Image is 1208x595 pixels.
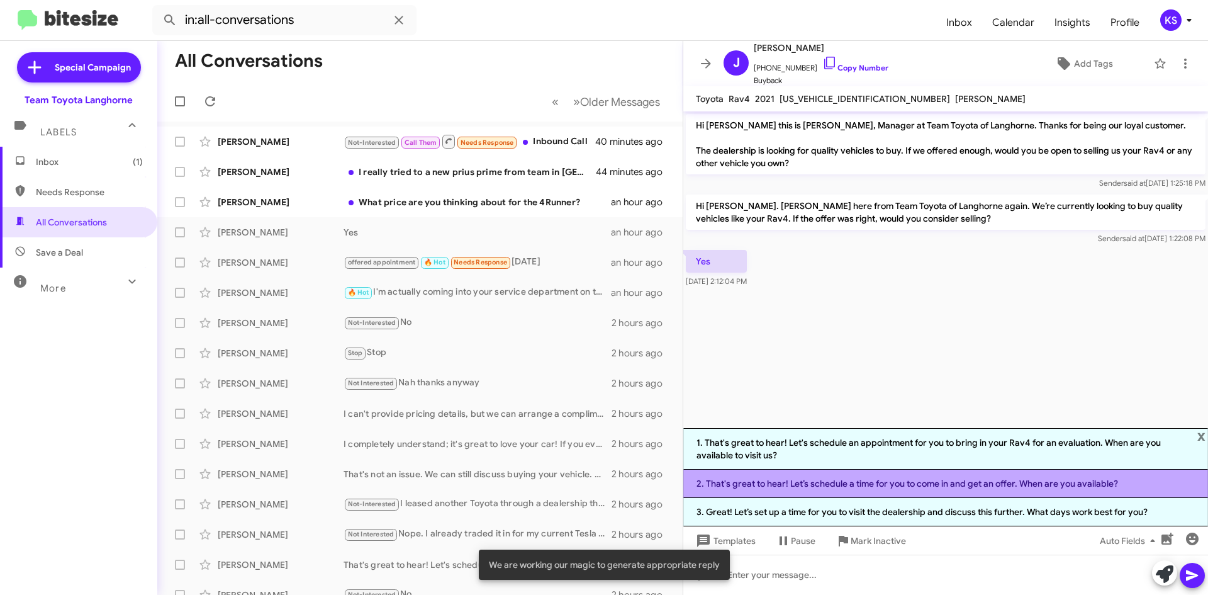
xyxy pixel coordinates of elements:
div: [PERSON_NAME] [218,286,344,299]
button: Next [566,89,668,115]
div: That's great to hear! Let's schedule a time for you to come in and get an appraisal for your High... [344,558,612,571]
div: Nope. I already traded it in for my current Tesla Model Y back on [DATE] when I took delivery of it [344,527,612,541]
p: Yes [686,250,747,273]
span: Rav4 [729,93,750,105]
span: Inbox [36,156,143,168]
li: 3. Great! Let’s set up a time for you to visit the dealership and discuss this further. What days... [683,498,1208,526]
input: Search [152,5,417,35]
p: Hi [PERSON_NAME]. [PERSON_NAME] here from Team Toyota of Langhorne again. We’re currently looking... [686,195,1205,230]
span: 🔥 Hot [348,288,369,297]
div: [PERSON_NAME] [218,347,344,360]
div: Nah thanks anyway [344,376,612,390]
a: Copy Number [822,63,888,72]
div: 2 hours ago [612,377,673,390]
div: [PERSON_NAME] [218,498,344,511]
div: I'm actually coming into your service department on the morning of [DATE] for my next scheduled m... [344,285,611,300]
span: Stop [348,349,363,357]
div: [PERSON_NAME] [218,226,344,239]
div: [PERSON_NAME] [218,377,344,390]
span: » [573,94,580,110]
span: 🔥 Hot [424,258,445,266]
span: Not Interested [348,379,394,387]
button: Templates [683,530,766,552]
span: Not-Interested [348,139,396,147]
span: Toyota [696,93,724,105]
div: [DATE] [344,255,611,269]
div: Inbound Call [344,133,597,149]
span: Save a Deal [36,246,83,259]
div: I leased another Toyota through a dealership that appreciated my business & offered me a better d... [344,497,612,511]
span: All Conversations [36,216,107,229]
div: [PERSON_NAME] [218,166,344,178]
div: [PERSON_NAME] [218,558,344,571]
h1: All Conversations [175,51,323,71]
span: Add Tags [1074,52,1113,75]
span: Call Them [405,139,437,147]
span: Not-Interested [348,500,396,508]
span: Special Campaign [55,61,131,74]
a: Insights [1044,4,1100,41]
button: Pause [766,530,825,552]
button: Previous [544,89,566,115]
p: Hi [PERSON_NAME] this is [PERSON_NAME], Manager at Team Toyota of Langhorne. Thanks for being our... [686,114,1205,174]
span: Not-Interested [348,319,396,327]
span: said at [1124,178,1146,188]
span: offered appointment [348,258,416,266]
button: Add Tags [1019,52,1148,75]
div: [PERSON_NAME] [218,468,344,480]
span: Labels [40,127,77,138]
span: 2021 [755,93,775,105]
span: Auto Fields [1100,530,1160,552]
span: Sender [DATE] 1:25:18 PM [1099,178,1205,188]
button: Auto Fields [1090,530,1170,552]
span: Older Messages [580,95,660,109]
div: 2 hours ago [612,407,673,420]
div: an hour ago [611,226,673,239]
div: 2 hours ago [612,347,673,360]
span: Needs Response [454,258,507,266]
div: an hour ago [611,286,673,299]
div: [PERSON_NAME] [218,438,344,450]
div: [PERSON_NAME] [218,256,344,269]
button: KS [1149,9,1194,31]
nav: Page navigation example [545,89,668,115]
div: 40 minutes ago [597,135,673,148]
div: 2 hours ago [612,498,673,511]
div: 2 hours ago [612,528,673,541]
span: Not Interested [348,530,394,538]
span: [PERSON_NAME] [955,93,1026,105]
div: an hour ago [611,256,673,269]
div: 2 hours ago [612,438,673,450]
div: an hour ago [611,196,673,208]
a: Special Campaign [17,52,141,82]
button: Mark Inactive [825,530,916,552]
div: [PERSON_NAME] [218,135,344,148]
div: What price are you thinking about for the 4Runner? [344,196,611,208]
div: [PERSON_NAME] [218,528,344,541]
span: x [1197,428,1205,443]
span: Pause [791,530,815,552]
a: Inbox [936,4,982,41]
span: Templates [693,530,756,552]
div: [PERSON_NAME] [218,407,344,420]
span: Calendar [982,4,1044,41]
div: [PERSON_NAME] [218,196,344,208]
div: 44 minutes ago [597,166,673,178]
a: Profile [1100,4,1149,41]
span: [PERSON_NAME] [754,40,888,55]
li: 1. That's great to hear! Let's schedule an appointment for you to bring in your Rav4 for an evalu... [683,428,1208,470]
div: 2 hours ago [612,317,673,329]
span: Needs Response [36,186,143,198]
div: Stop [344,346,612,360]
span: [US_VEHICLE_IDENTIFICATION_NUMBER] [780,93,950,105]
span: Mark Inactive [851,530,906,552]
div: 2 hours ago [612,468,673,480]
div: [PERSON_NAME] [218,317,344,329]
span: said at [1122,234,1144,243]
li: 2. That's great to hear! Let’s schedule a time for you to come in and get an offer. When are you ... [683,470,1208,498]
span: Sender [DATE] 1:22:08 PM [1098,234,1205,243]
div: That's not an issue. We can still discuss buying your vehicle. Let's set up an appointment to eva... [344,468,612,480]
span: Needs Response [461,139,514,147]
